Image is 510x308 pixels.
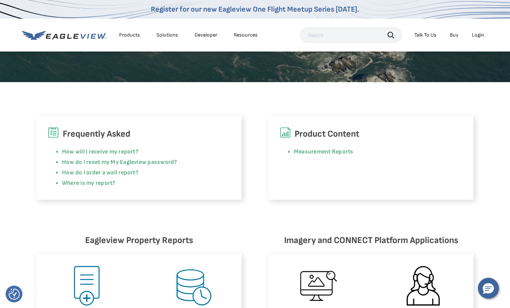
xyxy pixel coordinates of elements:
[9,289,20,300] img: Revisit consent button
[151,5,359,14] a: Register for our new Eagleview One Flight Meetup Series [DATE].
[62,159,177,166] a: How do I reset my My Eagleview password?
[119,32,140,38] div: Products
[62,180,116,187] a: Where is my report?
[280,127,462,141] h6: Product Content
[472,32,484,38] div: Login
[62,169,139,176] a: How do I order a wall report?
[156,32,178,38] div: Solutions
[414,32,436,38] div: Talk To Us
[48,127,230,141] h6: Frequently Asked
[300,28,402,43] input: Search
[478,278,499,299] button: Hello, have a question? Let’s chat.
[234,32,258,38] div: Resources
[294,148,354,155] a: Measurement Reports
[450,32,458,38] a: Buy
[195,32,217,38] a: Developer
[37,233,242,248] h6: Eagleview Property Reports
[62,148,139,155] a: How will I receive my report?
[268,233,473,248] h6: Imagery and CONNECT Platform Applications
[9,289,20,300] button: Consent Preferences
